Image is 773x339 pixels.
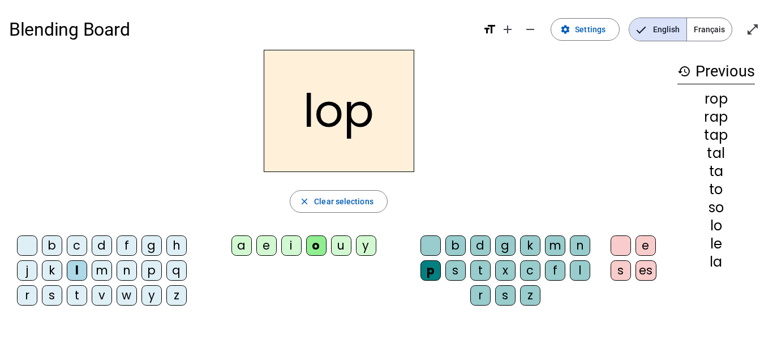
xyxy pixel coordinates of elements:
[611,260,631,281] div: s
[9,11,474,48] h1: Blending Board
[496,18,519,41] button: Increase font size
[677,92,755,106] div: rop
[314,195,373,208] span: Clear selections
[264,50,414,172] h2: lop
[560,24,570,35] mat-icon: settings
[545,260,565,281] div: f
[92,285,112,306] div: v
[677,255,755,269] div: la
[117,235,137,256] div: f
[290,190,388,213] button: Clear selections
[166,285,187,306] div: z
[306,235,327,256] div: o
[470,285,491,306] div: r
[519,18,542,41] button: Decrease font size
[520,260,540,281] div: c
[17,285,37,306] div: r
[166,260,187,281] div: q
[331,235,351,256] div: u
[501,23,514,36] mat-icon: add
[281,235,302,256] div: i
[635,260,656,281] div: es
[677,65,691,78] mat-icon: history
[575,23,605,36] span: Settings
[495,235,516,256] div: g
[445,260,466,281] div: s
[635,235,656,256] div: e
[523,23,537,36] mat-icon: remove
[570,235,590,256] div: n
[677,237,755,251] div: le
[677,128,755,142] div: tap
[629,18,686,41] span: English
[356,235,376,256] div: y
[117,260,137,281] div: n
[92,235,112,256] div: d
[687,18,732,41] span: Français
[256,235,277,256] div: e
[141,260,162,281] div: p
[231,235,252,256] div: a
[67,285,87,306] div: t
[67,235,87,256] div: c
[67,260,87,281] div: l
[470,235,491,256] div: d
[677,219,755,233] div: lo
[483,23,496,36] mat-icon: format_size
[677,147,755,160] div: tal
[741,18,764,41] button: Enter full screen
[677,165,755,178] div: ta
[17,260,37,281] div: j
[677,59,755,84] h3: Previous
[520,285,540,306] div: z
[166,235,187,256] div: h
[470,260,491,281] div: t
[495,285,516,306] div: s
[495,260,516,281] div: x
[445,235,466,256] div: b
[629,18,732,41] mat-button-toggle-group: Language selection
[570,260,590,281] div: l
[299,196,310,207] mat-icon: close
[42,235,62,256] div: b
[551,18,620,41] button: Settings
[545,235,565,256] div: m
[677,110,755,124] div: rap
[746,23,759,36] mat-icon: open_in_full
[92,260,112,281] div: m
[42,285,62,306] div: s
[677,183,755,196] div: to
[117,285,137,306] div: w
[141,285,162,306] div: y
[42,260,62,281] div: k
[520,235,540,256] div: k
[677,201,755,214] div: so
[141,235,162,256] div: g
[420,260,441,281] div: p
